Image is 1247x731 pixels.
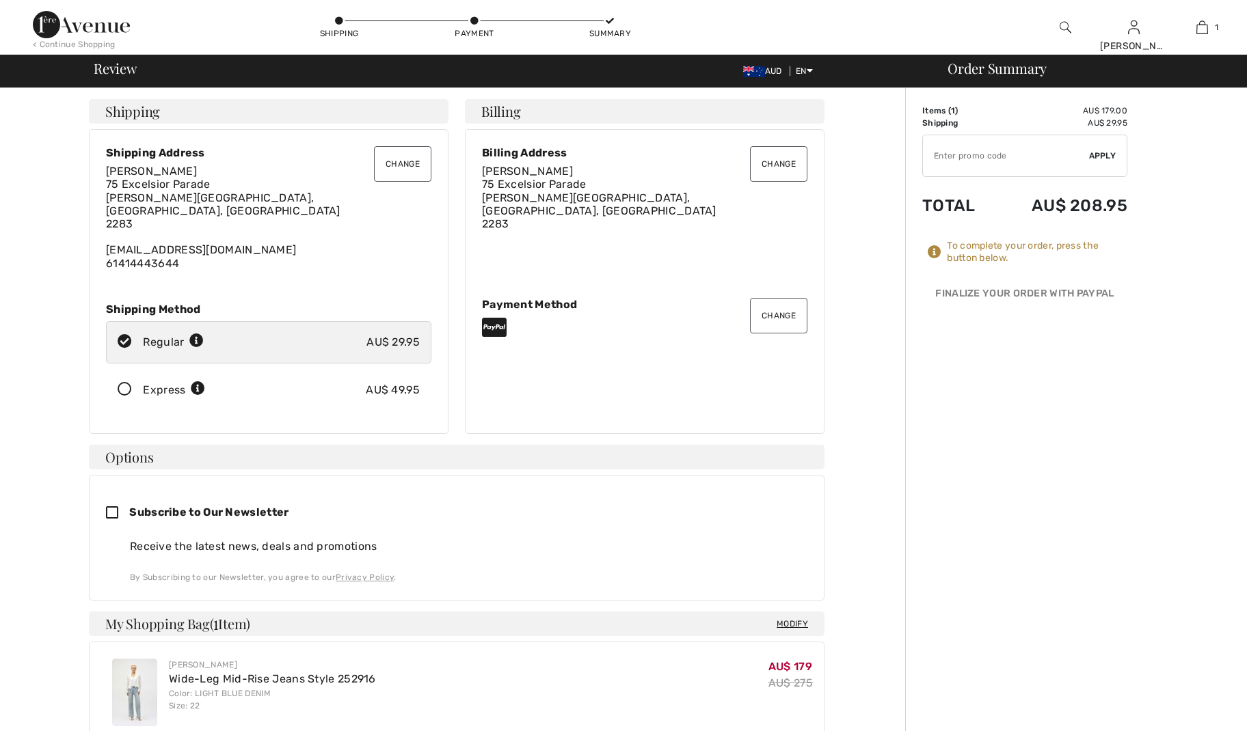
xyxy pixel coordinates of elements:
div: [PERSON_NAME] [169,659,376,671]
span: [PERSON_NAME] [482,165,573,178]
div: Billing Address [482,146,807,159]
div: Shipping Method [106,303,431,316]
input: Promo code [923,135,1089,176]
div: By Subscribing to our Newsletter, you agree to our . [130,571,807,583]
a: Sign In [1128,20,1140,33]
img: Australian Dollar [743,66,765,77]
td: Shipping [922,117,995,129]
a: 1 [1168,19,1235,36]
span: AU$ 179 [768,660,812,673]
span: 75 Excelsior Parade [PERSON_NAME][GEOGRAPHIC_DATA], [GEOGRAPHIC_DATA], [GEOGRAPHIC_DATA] 2283 [482,178,716,230]
div: Express [143,382,205,398]
div: Payment Method [482,298,807,311]
td: AU$ 29.95 [995,117,1127,129]
a: Privacy Policy [336,573,394,582]
div: Finalize Your Order with PayPal [922,286,1127,307]
div: Regular [143,334,204,350]
img: Wide-Leg Mid-Rise Jeans Style 252916 [112,659,157,726]
div: Shipping [319,27,360,40]
span: 1 [951,106,955,115]
button: Change [750,146,807,182]
a: Wide-Leg Mid-Rise Jeans Style 252916 [169,672,376,685]
iframe: Opens a widget where you can find more information [1159,690,1233,724]
h4: Options [89,445,824,469]
span: 1 [1215,21,1218,33]
div: Summary [589,27,630,40]
span: Review [94,61,137,75]
s: AU$ 275 [768,676,813,689]
td: Total [922,182,995,229]
span: Subscribe to Our Newsletter [129,506,289,519]
span: Shipping [105,105,160,118]
img: search the website [1060,19,1071,36]
img: 1ère Avenue [33,11,130,38]
div: < Continue Shopping [33,38,116,51]
div: Order Summary [931,61,1239,75]
iframe: PayPal [922,307,1127,337]
div: AU$ 29.95 [366,334,420,350]
span: AUD [743,66,788,76]
span: [PERSON_NAME] [106,165,197,178]
img: My Bag [1196,19,1208,36]
span: Apply [1089,150,1116,162]
div: Receive the latest news, deals and promotions [130,538,807,555]
span: ( Item) [210,614,250,633]
div: Color: LIGHT BLUE DENIM Size: 22 [169,687,376,712]
div: [EMAIL_ADDRESS][DOMAIN_NAME] 61414443644 [106,165,431,270]
div: [PERSON_NAME] [1100,39,1167,53]
div: Payment [454,27,495,40]
span: Billing [481,105,520,118]
span: Modify [777,617,808,631]
div: Shipping Address [106,146,431,159]
td: AU$ 208.95 [995,182,1127,229]
span: EN [796,66,813,76]
h4: My Shopping Bag [89,611,824,636]
span: 75 Excelsior Parade [PERSON_NAME][GEOGRAPHIC_DATA], [GEOGRAPHIC_DATA], [GEOGRAPHIC_DATA] 2283 [106,178,340,230]
td: Items ( ) [922,105,995,117]
td: AU$ 179.00 [995,105,1127,117]
div: AU$ 49.95 [366,382,420,398]
button: Change [750,298,807,333]
div: To complete your order, press the button below. [947,240,1127,264]
img: My Info [1128,19,1140,36]
span: 1 [213,613,218,631]
button: Change [374,146,431,182]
